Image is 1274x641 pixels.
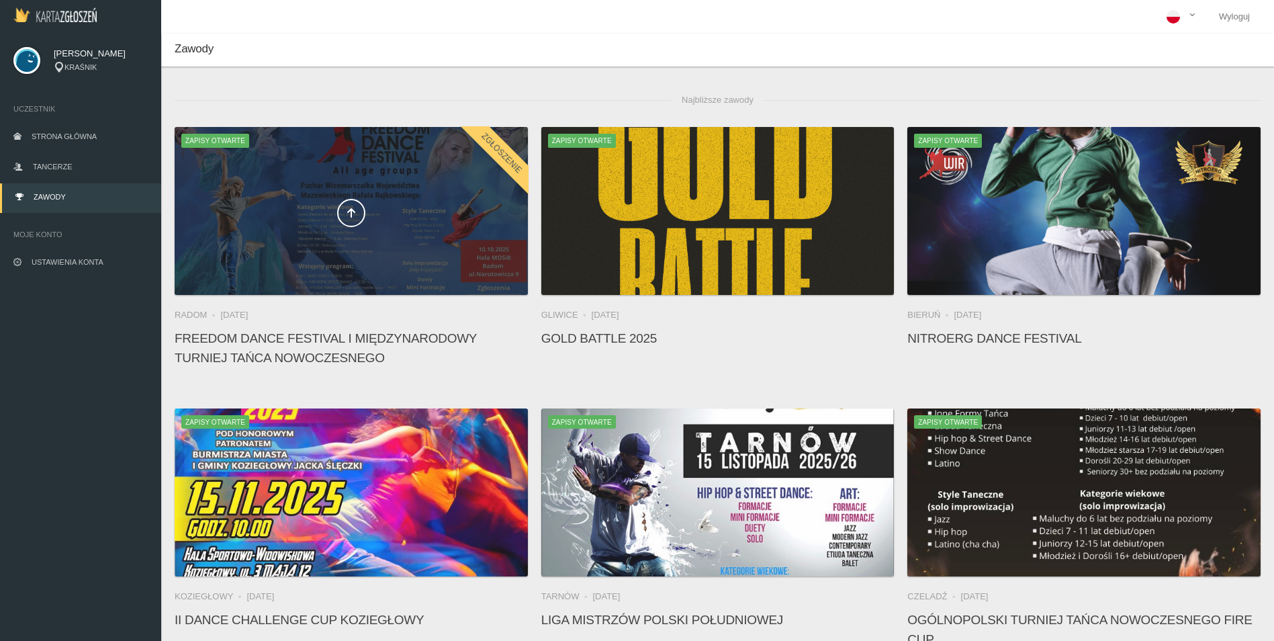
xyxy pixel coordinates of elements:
span: Zapisy otwarte [548,415,616,429]
span: Zawody [34,193,66,201]
li: [DATE] [592,308,619,322]
li: [DATE] [954,308,981,322]
a: Ogólnopolski Turniej Tańca Nowoczesnego FIRE CUPZapisy otwarte [907,409,1261,576]
h4: NitroErg Dance Festival [907,329,1261,348]
h4: Gold Battle 2025 [541,329,895,348]
span: Zapisy otwarte [181,415,249,429]
li: [DATE] [220,308,248,322]
div: Zgłoszenie [459,111,544,196]
li: Tarnów [541,590,593,603]
span: Uczestnik [13,102,148,116]
li: Czeladź [907,590,960,603]
img: Logo [13,7,97,22]
span: Zapisy otwarte [914,415,982,429]
span: Strona główna [32,132,97,140]
span: Najbliższe zawody [671,87,764,114]
li: Bieruń [907,308,954,322]
span: Zapisy otwarte [181,134,249,147]
h4: Liga Mistrzów Polski Południowej [541,610,895,630]
img: Liga Mistrzów Polski Południowej [541,409,895,576]
a: Gold Battle 2025Zapisy otwarte [541,127,895,295]
li: [DATE] [246,590,274,603]
span: [PERSON_NAME] [54,47,148,60]
div: KRAŚNIK [54,62,148,73]
img: NitroErg Dance Festival [907,127,1261,295]
span: Zapisy otwarte [548,134,616,147]
a: Liga Mistrzów Polski PołudniowejZapisy otwarte [541,409,895,576]
span: Moje konto [13,228,148,241]
li: Koziegłowy [175,590,246,603]
a: NitroErg Dance FestivalZapisy otwarte [907,127,1261,295]
span: Zapisy otwarte [914,134,982,147]
a: FREEDOM DANCE FESTIVAL I Międzynarodowy Turniej Tańca NowoczesnegoZapisy otwarteZgłoszenie [175,127,528,295]
h4: II Dance Challenge Cup KOZIEGŁOWY [175,610,528,630]
a: II Dance Challenge Cup KOZIEGŁOWYZapisy otwarte [175,409,528,576]
li: Radom [175,308,220,322]
h4: FREEDOM DANCE FESTIVAL I Międzynarodowy Turniej Tańca Nowoczesnego [175,329,528,368]
span: Tancerze [33,163,72,171]
img: Ogólnopolski Turniej Tańca Nowoczesnego FIRE CUP [907,409,1261,576]
li: [DATE] [961,590,989,603]
li: Gliwice [541,308,592,322]
li: [DATE] [592,590,620,603]
span: Ustawienia konta [32,258,103,266]
img: II Dance Challenge Cup KOZIEGŁOWY [175,409,528,576]
span: Zawody [175,42,214,55]
img: Gold Battle 2025 [541,127,895,295]
img: svg [13,47,40,74]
